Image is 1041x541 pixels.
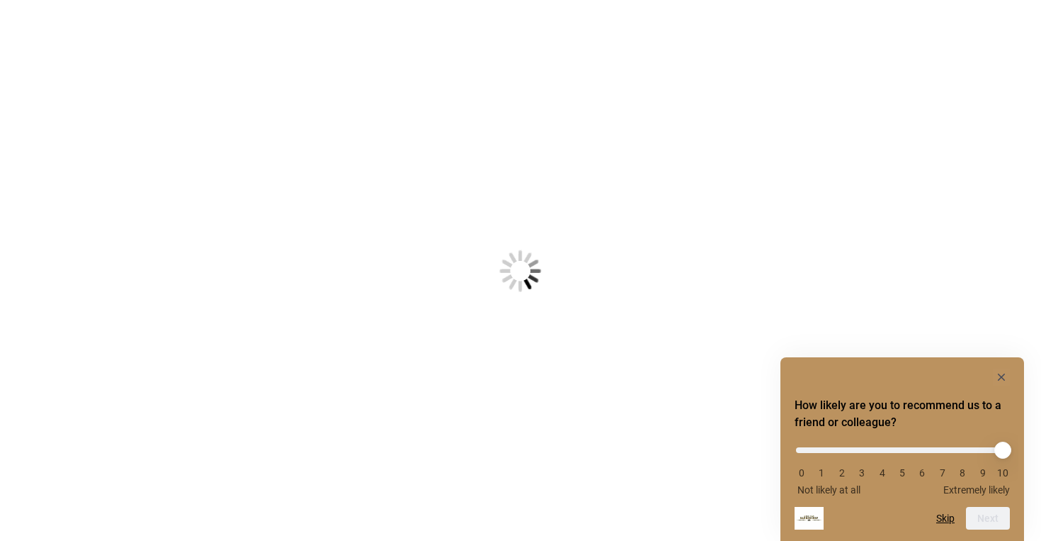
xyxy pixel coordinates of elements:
[795,467,809,479] li: 0
[795,437,1010,496] div: How likely are you to recommend us to a friend or colleague? Select an option from 0 to 10, with ...
[955,467,969,479] li: 8
[936,513,955,524] button: Skip
[935,467,950,479] li: 7
[855,467,869,479] li: 3
[966,507,1010,530] button: Next question
[915,467,929,479] li: 6
[797,484,860,496] span: Not likely at all
[976,467,990,479] li: 9
[430,180,611,362] img: Loading
[993,369,1010,386] button: Hide survey
[795,369,1010,530] div: How likely are you to recommend us to a friend or colleague? Select an option from 0 to 10, with ...
[814,467,829,479] li: 1
[996,467,1010,479] li: 10
[795,397,1010,431] h2: How likely are you to recommend us to a friend or colleague? Select an option from 0 to 10, with ...
[835,467,849,479] li: 2
[943,484,1010,496] span: Extremely likely
[875,467,889,479] li: 4
[895,467,909,479] li: 5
